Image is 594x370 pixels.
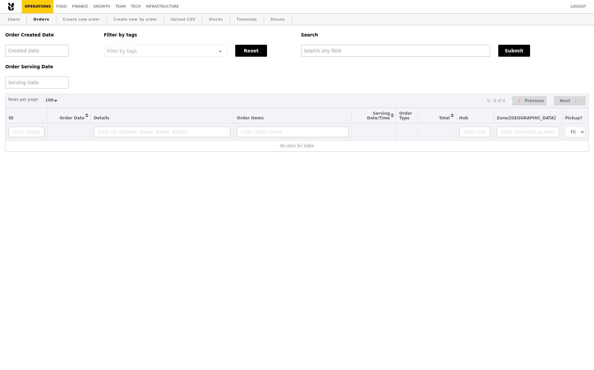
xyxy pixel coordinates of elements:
[237,116,264,120] span: Order Items
[94,116,109,120] span: Details
[554,96,586,106] button: Next
[237,127,349,137] input: Filter Order Items
[5,77,69,89] input: Serving Date
[8,96,39,103] label: Rows per page:
[9,127,44,137] input: ID or Salesperson name
[107,48,137,54] span: Filter by tags
[60,14,103,26] a: Create new order
[301,45,490,57] input: Search any field
[301,32,589,37] h5: Search
[5,32,96,37] h5: Order Created Date
[512,96,547,106] button: Previous
[399,111,412,120] span: Order Type
[565,116,582,120] span: Pickup?
[9,116,13,120] span: ID
[268,14,288,26] a: Shouts
[5,14,23,26] a: Users
[5,45,69,57] input: Created Date
[5,64,96,69] h5: Order Serving Date
[94,127,231,137] input: Filter by Address, Name, Email, Mobile
[9,144,585,148] div: No data for table
[560,97,570,105] span: Next
[459,116,468,120] span: Hub
[497,127,559,137] input: Filter Zone/Pickup Point
[8,2,14,11] img: Grain logo
[168,14,198,26] a: Upload CSV
[498,45,530,57] button: Submit
[206,14,226,26] a: Stocks
[525,97,544,105] span: Previous
[459,127,490,137] input: Filter Hub
[111,14,160,26] a: Create new 3p order
[234,14,259,26] a: Timeslots
[104,32,293,37] h5: Filter by tags
[487,98,505,103] div: 0 - 0 of 0
[235,45,267,57] button: Reset
[31,14,52,26] a: Orders
[497,116,556,120] span: Zone/[GEOGRAPHIC_DATA]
